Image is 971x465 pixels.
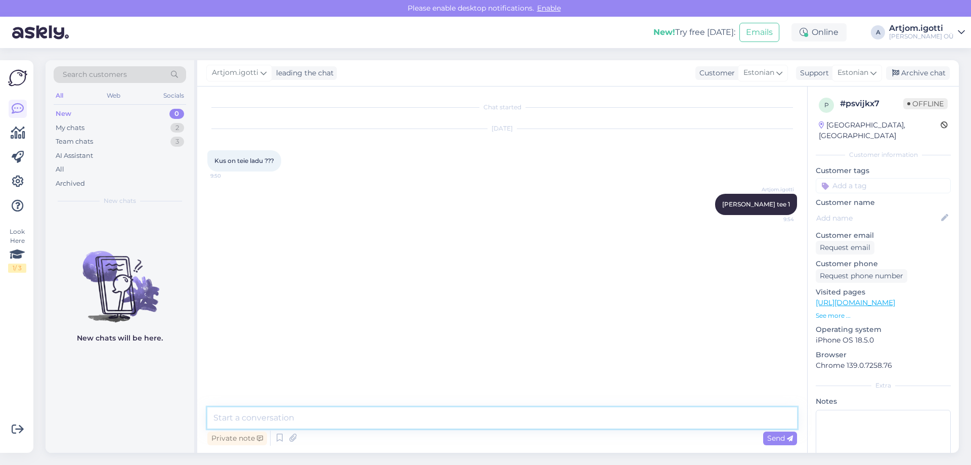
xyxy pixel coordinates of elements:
div: Request email [816,241,874,255]
div: My chats [56,123,84,133]
span: 9:50 [210,172,248,180]
span: New chats [104,196,136,205]
div: Artjom.igotti [889,24,954,32]
span: Kus on teie ladu ??? [214,157,274,164]
div: A [871,25,885,39]
div: All [56,164,64,175]
p: Visited pages [816,287,951,298]
div: 2 [170,123,184,133]
div: Extra [816,381,951,390]
p: See more ... [816,311,951,320]
b: New! [653,27,675,37]
button: Emails [739,23,779,42]
p: Customer name [816,197,951,208]
div: Chat started [207,103,797,112]
div: leading the chat [272,68,334,78]
div: Support [796,68,829,78]
div: Customer [695,68,735,78]
div: Archived [56,179,85,189]
div: Private note [207,432,267,445]
span: Search customers [63,69,127,80]
p: Customer tags [816,165,951,176]
div: All [54,89,65,102]
p: New chats will be here. [77,333,163,344]
p: Browser [816,350,951,360]
p: Chrome 139.0.7258.76 [816,360,951,371]
div: 0 [169,109,184,119]
p: Notes [816,396,951,407]
div: AI Assistant [56,151,93,161]
span: Artjom.igotti [212,67,258,78]
a: Artjom.igotti[PERSON_NAME] OÜ [889,24,965,40]
div: Try free [DATE]: [653,26,735,38]
p: Customer phone [816,259,951,269]
div: Web [105,89,122,102]
img: Askly Logo [8,68,27,88]
span: p [824,101,829,109]
div: 3 [170,137,184,147]
div: New [56,109,71,119]
div: [DATE] [207,124,797,133]
span: 9:54 [756,216,794,223]
div: Online [791,23,847,41]
span: Enable [534,4,564,13]
div: 1 / 3 [8,264,26,273]
div: Request phone number [816,269,907,283]
img: No chats [46,233,194,324]
div: Socials [161,89,186,102]
span: Artjom.igotti [756,186,794,193]
div: Team chats [56,137,93,147]
p: Operating system [816,324,951,335]
input: Add name [816,213,939,224]
p: Customer email [816,230,951,241]
div: Look Here [8,227,26,273]
div: [PERSON_NAME] OÜ [889,32,954,40]
p: iPhone OS 18.5.0 [816,335,951,346]
div: [GEOGRAPHIC_DATA], [GEOGRAPHIC_DATA] [819,120,941,141]
span: Offline [903,98,948,109]
span: [PERSON_NAME] tee 1 [722,200,790,208]
div: Customer information [816,150,951,159]
div: # psvijkx7 [840,98,903,110]
input: Add a tag [816,178,951,193]
a: [URL][DOMAIN_NAME] [816,298,895,307]
span: Estonian [837,67,868,78]
span: Send [767,434,793,443]
div: Archive chat [886,66,950,80]
span: Estonian [743,67,774,78]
